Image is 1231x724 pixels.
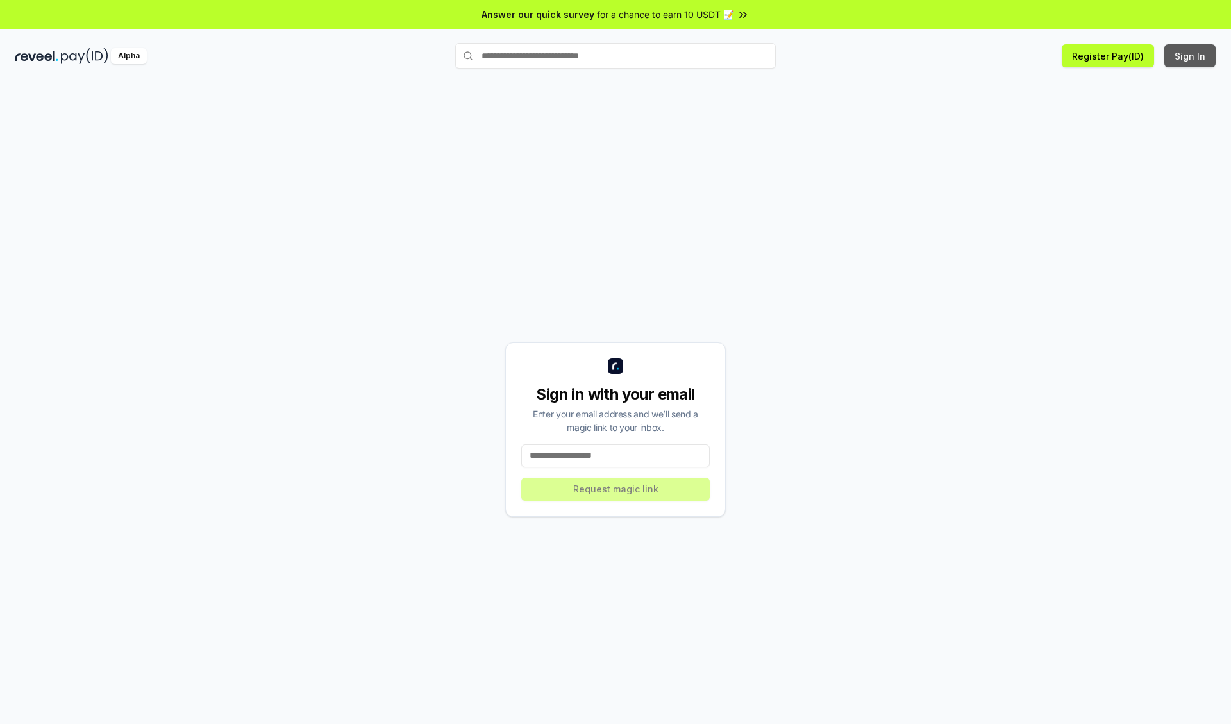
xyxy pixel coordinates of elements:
[15,48,58,64] img: reveel_dark
[111,48,147,64] div: Alpha
[61,48,108,64] img: pay_id
[482,8,594,21] span: Answer our quick survey
[521,407,710,434] div: Enter your email address and we’ll send a magic link to your inbox.
[608,358,623,374] img: logo_small
[1164,44,1216,67] button: Sign In
[597,8,734,21] span: for a chance to earn 10 USDT 📝
[521,384,710,405] div: Sign in with your email
[1062,44,1154,67] button: Register Pay(ID)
